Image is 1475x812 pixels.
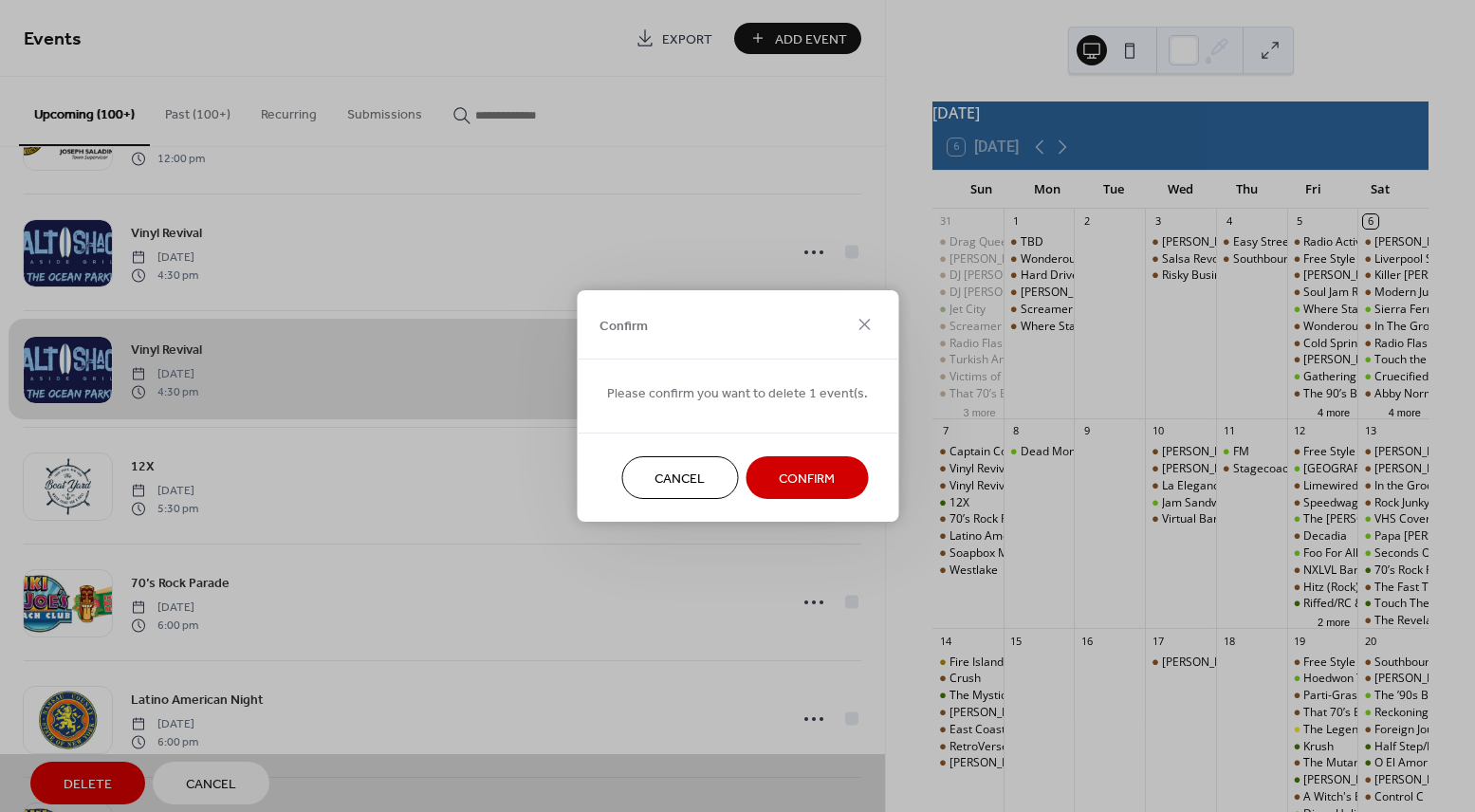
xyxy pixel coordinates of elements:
[621,456,738,499] button: Cancel
[599,316,648,336] span: Confirm
[655,470,705,489] span: Cancel
[607,384,868,404] span: Please confirm you want to delete 1 event(s.
[779,470,835,489] span: Confirm
[746,456,868,499] button: Confirm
